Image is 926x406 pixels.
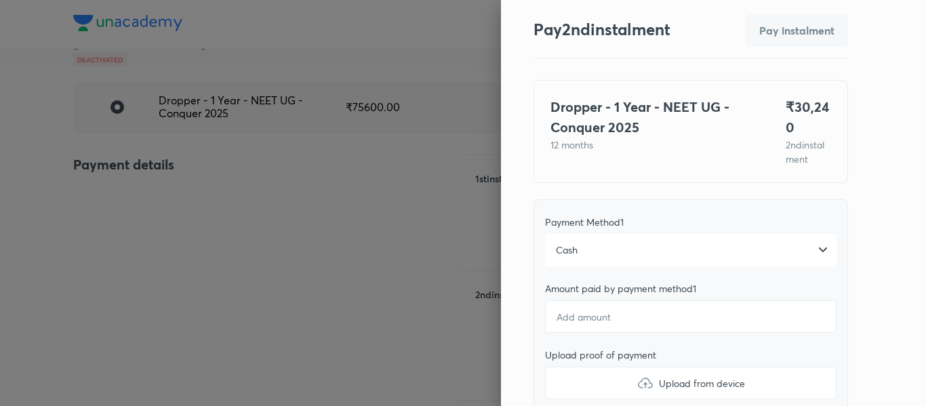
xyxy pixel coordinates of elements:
[659,376,745,390] span: Upload from device
[556,243,578,257] span: Cash
[545,349,837,361] div: Upload proof of payment
[545,283,837,295] div: Amount paid by payment method 1
[545,216,837,228] div: Payment Method 1
[550,138,753,152] p: 12 months
[545,300,837,333] input: Add amount
[534,20,670,39] h3: Pay 2 nd instalment
[637,375,653,391] img: upload
[786,97,831,138] h4: ₹ 30,240
[746,14,848,47] div: Total amount is not matching instalment amount
[786,138,831,166] p: 2 nd instalment
[550,97,753,138] h4: Dropper - 1 Year - NEET UG - Conquer 2025
[746,14,848,47] button: Pay instalment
